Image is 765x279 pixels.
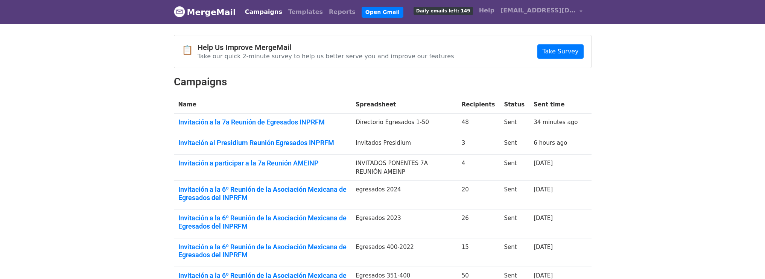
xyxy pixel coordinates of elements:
a: 6 hours ago [534,139,567,146]
td: Egresados 2023 [351,209,457,238]
td: 3 [457,134,500,155]
a: [DATE] [534,160,553,167]
a: Campaigns [242,5,285,20]
a: Help [476,3,497,18]
span: 📋 [182,45,198,56]
a: [EMAIL_ADDRESS][DOMAIN_NAME] [497,3,586,21]
td: Sent [499,134,529,155]
span: [EMAIL_ADDRESS][DOMAIN_NAME] [500,6,576,15]
a: [DATE] [534,272,553,279]
a: [DATE] [534,244,553,250]
td: 48 [457,114,500,134]
a: Invitación a la 7a Reunión de Egresados INPRFM [178,118,347,126]
th: Recipients [457,96,500,114]
td: 26 [457,209,500,238]
a: Daily emails left: 149 [411,3,476,18]
td: INVITADOS PONENTES 7A REUNIÓN AMEINP [351,155,457,181]
a: Invitación a la 6º Reunión de la Asociación Mexicana de Egresados del INPRFM [178,243,347,259]
a: Take Survey [537,44,583,59]
a: Reports [326,5,359,20]
p: Take our quick 2-minute survey to help us better serve you and improve our features [198,52,454,60]
a: Invitación a la 6º Reunión de la Asociación Mexicana de Egresados del INPRFM [178,214,347,230]
td: Sent [499,155,529,181]
a: Invitación al Presidium Reunión Egresados INPRFM [178,139,347,147]
td: Sent [499,209,529,238]
td: Sent [499,181,529,209]
a: Open Gmail [362,7,403,18]
a: 34 minutes ago [534,119,578,126]
td: Egresados 400-2022 [351,238,457,267]
th: Spreadsheet [351,96,457,114]
td: 4 [457,155,500,181]
td: 20 [457,181,500,209]
img: MergeMail logo [174,6,185,17]
td: egresados 2024 [351,181,457,209]
a: [DATE] [534,186,553,193]
td: Invitados Presidium [351,134,457,155]
td: 15 [457,238,500,267]
th: Status [499,96,529,114]
th: Name [174,96,351,114]
a: Invitación a participar a la 7a Reunión AMEINP [178,159,347,167]
h4: Help Us Improve MergeMail [198,43,454,52]
a: MergeMail [174,4,236,20]
span: Daily emails left: 149 [414,7,473,15]
a: Invitación a la 6º Reunión de la Asociación Mexicana de Egresados del INPRFM [178,185,347,202]
td: Sent [499,238,529,267]
td: Sent [499,114,529,134]
td: Directorio Egresados 1-50 [351,114,457,134]
a: Templates [285,5,326,20]
h2: Campaigns [174,76,592,88]
th: Sent time [529,96,582,114]
a: [DATE] [534,215,553,221]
